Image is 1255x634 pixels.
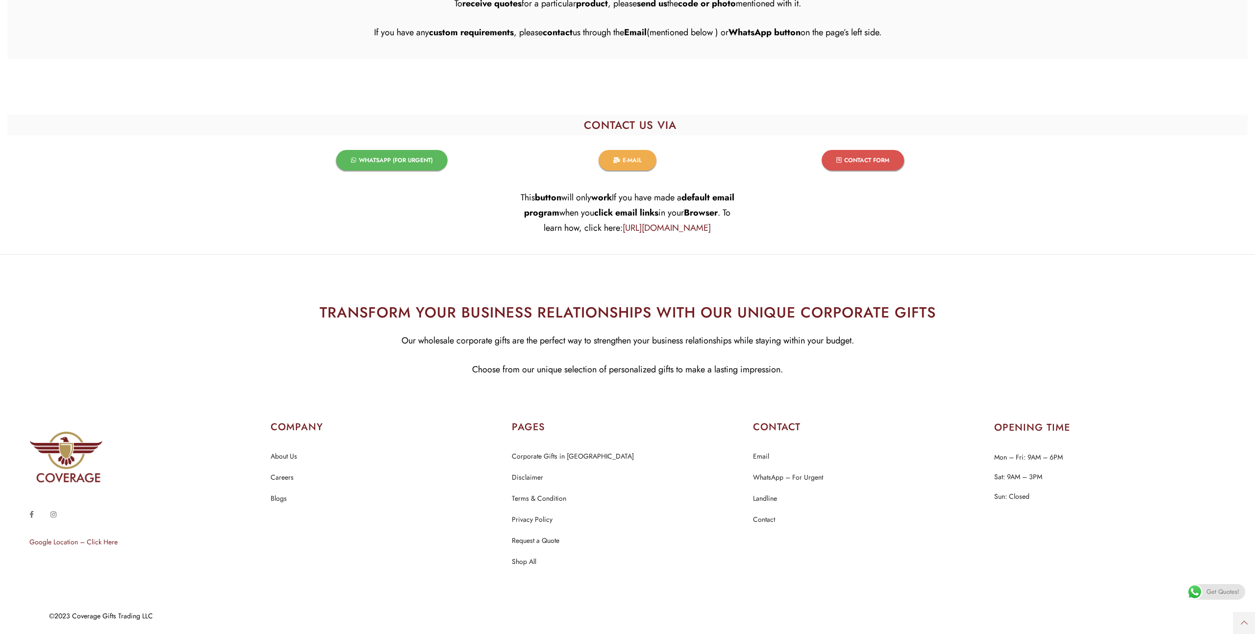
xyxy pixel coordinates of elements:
[594,206,658,219] strong: click email links
[429,26,514,39] strong: custom requirements
[623,221,711,234] a: [URL][DOMAIN_NAME]
[591,191,612,204] strong: work
[844,157,889,163] span: CONTACT FORM​
[7,333,1248,348] p: Our wholesale corporate gifts are the perfect way to strengthen your business relationships while...
[512,420,743,434] h2: PAGES
[822,150,904,171] a: CONTACT FORM​
[49,612,1191,619] div: ©2023 Coverage Gifts Trading LLC
[753,492,777,505] a: Landline
[994,423,1226,433] h2: OPENING TIME
[624,26,647,39] strong: Email
[29,537,118,547] a: Google Location – Click Here
[279,25,976,40] p: If you have any , please us through the (mentioned below ) or on the page’s left side.
[271,420,502,434] h2: COMPANY
[512,450,634,463] a: Corporate Gifts in [GEOGRAPHIC_DATA]
[994,447,1226,506] p: Mon – Fri: 9AM – 6PM Sat: 9AM – 3PM Sun: Closed
[623,157,642,163] span: E-MAIL​
[271,471,294,484] a: Careers
[515,190,740,236] p: This will only If you have made a when you in your . To learn how, click here:
[271,450,297,463] a: About Us
[271,492,287,505] a: Blogs
[359,157,433,163] span: WHATSAPP (FOR URGENT)​
[1206,584,1239,600] span: Get Quotes!
[728,26,801,39] strong: WhatsApp button
[7,301,1248,323] h2: TRANSFORM YOUR BUSINESS RELATIONSHIPS WITH OUR UNIQUE CORPORATE GIFTS
[684,206,718,219] strong: Browser
[753,420,984,434] h2: CONTACT
[753,471,823,484] a: WhatsApp – For Urgent
[753,513,775,526] a: Contact
[512,535,559,547] a: Request a Quote
[512,471,543,484] a: Disclaimer
[543,26,573,39] strong: contact
[599,150,656,171] a: E-MAIL​
[535,191,561,204] strong: button
[336,150,448,171] a: WHATSAPP (FOR URGENT)​
[524,191,734,219] strong: default email program
[512,513,552,526] a: Privacy Policy
[12,120,1248,130] h2: CONTACT US VIA
[512,556,536,568] a: Shop All
[512,492,566,505] a: Terms & Condition
[7,362,1248,377] p: Choose from our unique selection of personalized gifts to make a lasting impression.
[753,450,769,463] a: Email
